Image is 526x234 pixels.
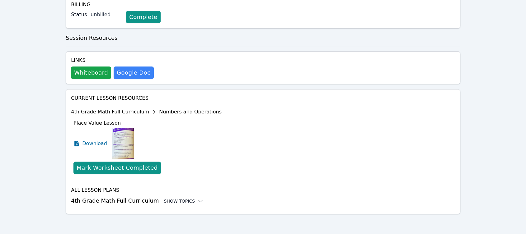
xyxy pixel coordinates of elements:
h3: Session Resources [66,34,460,42]
h4: Current Lesson Resources [71,94,455,102]
span: Place Value Lesson [73,120,121,126]
div: 4th Grade Math Full Curriculum Numbers and Operations [71,107,222,117]
img: Place Value Lesson [112,128,134,159]
a: Google Doc [114,67,153,79]
button: Show Topics [164,198,204,204]
a: Download [73,128,107,159]
button: Whiteboard [71,67,111,79]
h4: Links [71,57,153,64]
div: Mark Worksheet Completed [77,163,157,172]
a: Complete [126,11,160,23]
label: Status [71,11,87,18]
h3: 4th Grade Math Full Curriculum [71,196,455,205]
h4: All Lesson Plans [71,186,455,194]
span: Download [82,140,107,147]
button: Mark Worksheet Completed [73,162,161,174]
h4: Billing [71,1,455,8]
div: unbilled [91,11,121,18]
